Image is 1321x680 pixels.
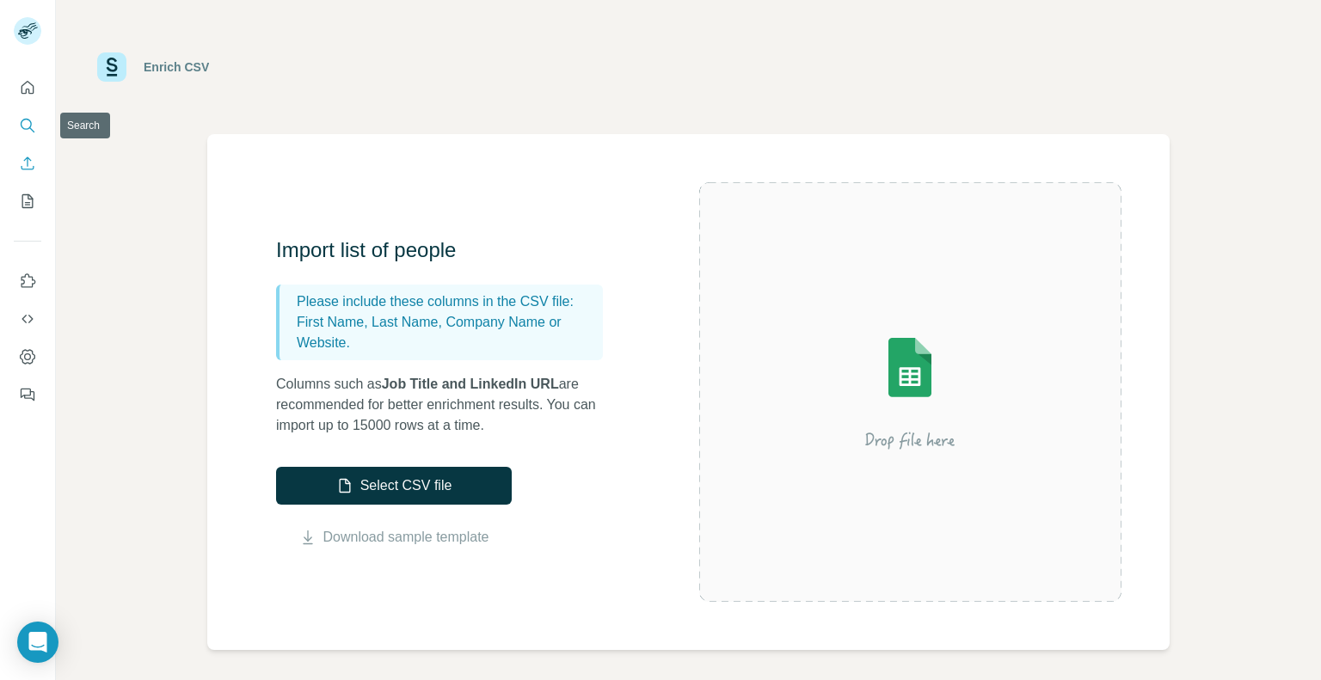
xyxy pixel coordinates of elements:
[14,72,41,103] button: Quick start
[97,52,126,82] img: Surfe Logo
[755,289,1065,495] img: Surfe Illustration - Drop file here or select below
[14,266,41,297] button: Use Surfe on LinkedIn
[14,379,41,410] button: Feedback
[14,186,41,217] button: My lists
[323,527,489,548] a: Download sample template
[276,236,620,264] h3: Import list of people
[382,377,559,391] span: Job Title and LinkedIn URL
[14,110,41,141] button: Search
[14,303,41,334] button: Use Surfe API
[276,527,512,548] button: Download sample template
[144,58,209,76] div: Enrich CSV
[276,374,620,436] p: Columns such as are recommended for better enrichment results. You can import up to 15000 rows at...
[297,291,596,312] p: Please include these columns in the CSV file:
[17,622,58,663] div: Open Intercom Messenger
[14,341,41,372] button: Dashboard
[297,312,596,353] p: First Name, Last Name, Company Name or Website.
[276,467,512,505] button: Select CSV file
[14,148,41,179] button: Enrich CSV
